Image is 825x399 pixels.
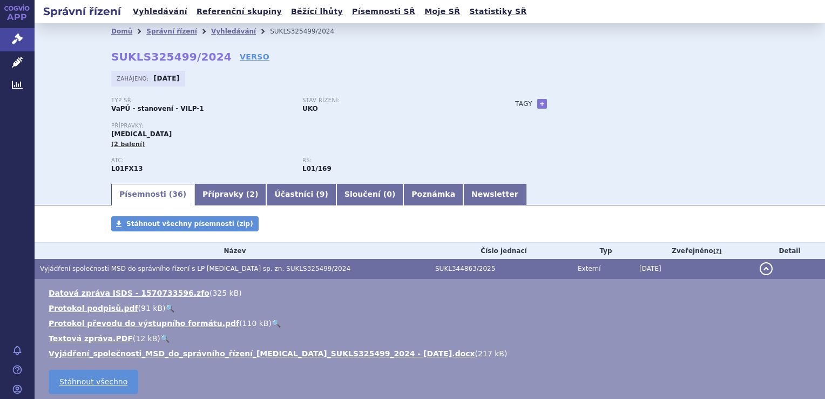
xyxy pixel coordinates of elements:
a: Protokol převodu do výstupního formátu.pdf [49,319,239,328]
td: [DATE] [634,259,754,279]
strong: enfortumab vedotin [302,165,332,172]
abbr: (?) [713,248,722,255]
li: ( ) [49,318,814,329]
strong: SUKLS325499/2024 [111,50,232,63]
a: Správní řízení [146,28,197,35]
p: Přípravky: [111,123,493,129]
span: Zahájeno: [117,74,151,83]
a: Stáhnout všechno [49,370,138,394]
li: ( ) [49,303,814,314]
th: Zveřejněno [634,243,754,259]
a: Textová zpráva.PDF [49,334,133,343]
a: Sloučení (0) [336,184,403,205]
strong: ENFORTUMAB VEDOTIN [111,165,143,172]
a: 🔍 [165,304,174,312]
th: Číslo jednací [430,243,572,259]
span: Stáhnout všechny písemnosti (zip) [126,220,253,228]
th: Název [35,243,430,259]
th: Typ [572,243,634,259]
span: 9 [320,190,325,198]
th: Detail [754,243,825,259]
p: Typ SŘ: [111,97,292,104]
span: 2 [249,190,255,198]
a: Vyhledávání [211,28,256,35]
a: Domů [111,28,132,35]
span: [MEDICAL_DATA] [111,130,172,138]
span: Vyjádření společnosti MSD do správního řízení s LP PADCEV sp. zn. SUKLS325499/2024 [40,265,350,272]
li: SUKLS325499/2024 [270,23,348,39]
a: + [537,99,547,109]
p: Stav řízení: [302,97,483,104]
span: 325 kB [212,289,239,297]
a: Statistiky SŘ [466,4,530,19]
a: Protokol podpisů.pdf [49,304,138,312]
strong: [DATE] [154,75,180,82]
a: Běžící lhůty [288,4,346,19]
a: 🔍 [160,334,170,343]
a: Přípravky (2) [194,184,266,205]
span: (2 balení) [111,141,145,148]
a: Písemnosti (36) [111,184,194,205]
a: Účastníci (9) [266,184,336,205]
strong: UKO [302,105,318,112]
td: SUKL344863/2025 [430,259,572,279]
a: 🔍 [272,319,281,328]
span: Externí [578,265,600,272]
strong: VaPÚ - stanovení - VILP-1 [111,105,204,112]
li: ( ) [49,288,814,298]
span: 217 kB [478,349,504,358]
a: Datová zpráva ISDS - 1570733596.zfo [49,289,209,297]
li: ( ) [49,333,814,344]
a: Moje SŘ [421,4,463,19]
span: 12 kB [136,334,157,343]
li: ( ) [49,348,814,359]
a: Newsletter [463,184,526,205]
h2: Správní řízení [35,4,130,19]
a: Vyjádření_společnosti_MSD_do_správního_řízení_[MEDICAL_DATA]_SUKLS325499_2024 - [DATE].docx [49,349,475,358]
span: 0 [387,190,392,198]
p: ATC: [111,157,292,164]
a: Referenční skupiny [193,4,285,19]
a: Vyhledávání [130,4,191,19]
p: RS: [302,157,483,164]
a: Poznámka [403,184,463,205]
span: 91 kB [141,304,163,312]
h3: Tagy [515,97,532,110]
span: 36 [172,190,182,198]
a: Stáhnout všechny písemnosti (zip) [111,216,259,231]
a: VERSO [240,51,269,62]
button: detail [760,262,773,275]
a: Písemnosti SŘ [349,4,418,19]
span: 110 kB [242,319,269,328]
